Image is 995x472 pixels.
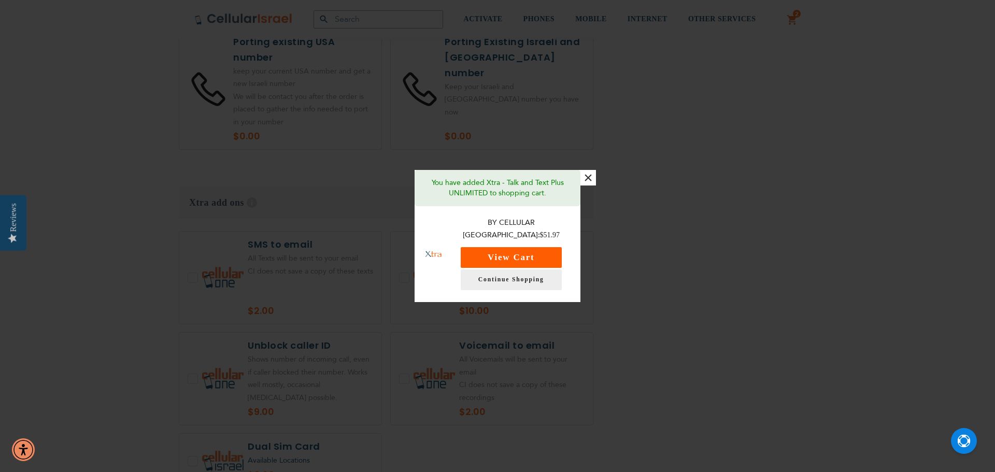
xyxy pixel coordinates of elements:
div: Reviews [9,203,18,232]
p: By Cellular [GEOGRAPHIC_DATA]: [452,217,571,242]
p: You have added Xtra - Talk and Text Plus UNLIMITED to shopping cart. [422,178,573,198]
button: × [580,170,596,185]
div: Accessibility Menu [12,438,35,461]
span: $51.97 [540,231,560,239]
button: View Cart [461,247,562,268]
a: Continue Shopping [461,269,562,290]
